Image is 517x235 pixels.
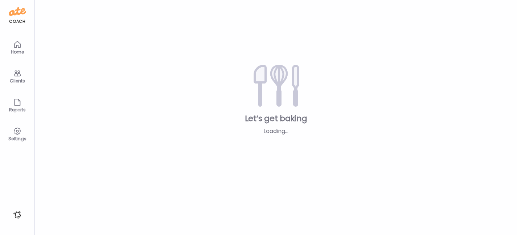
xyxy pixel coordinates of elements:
div: Clients [4,78,30,83]
div: Settings [4,136,30,141]
div: Reports [4,107,30,112]
div: Home [4,50,30,54]
div: Loading... [225,127,326,136]
div: coach [9,18,25,25]
div: Let’s get baking [46,113,505,124]
img: ate [9,6,26,17]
